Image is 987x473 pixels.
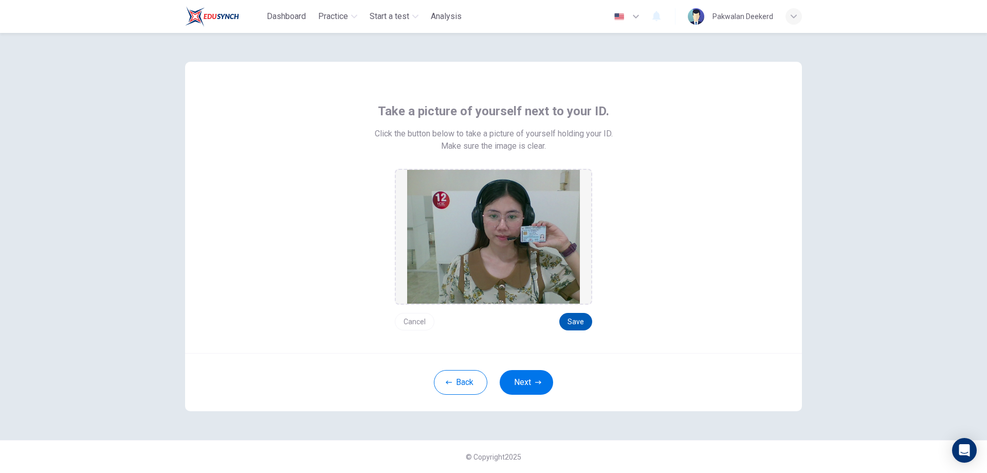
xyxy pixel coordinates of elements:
button: Cancel [395,313,434,330]
span: Dashboard [267,10,306,23]
span: Click the button below to take a picture of yourself holding your ID. [375,128,613,140]
a: Train Test logo [185,6,263,27]
div: Open Intercom Messenger [952,438,977,463]
img: preview screemshot [407,170,580,304]
button: Start a test [365,7,423,26]
button: Practice [314,7,361,26]
span: © Copyright 2025 [466,453,521,461]
button: Back [434,370,487,395]
span: Make sure the image is clear. [441,140,546,152]
button: Save [559,313,592,330]
span: Practice [318,10,348,23]
button: Dashboard [263,7,310,26]
img: Train Test logo [185,6,239,27]
img: Profile picture [688,8,704,25]
span: Analysis [431,10,462,23]
span: Take a picture of yourself next to your ID. [378,103,609,119]
img: en [613,13,626,21]
span: Start a test [370,10,409,23]
button: Analysis [427,7,466,26]
div: Pakwalan Deekerd [712,10,773,23]
button: Next [500,370,553,395]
